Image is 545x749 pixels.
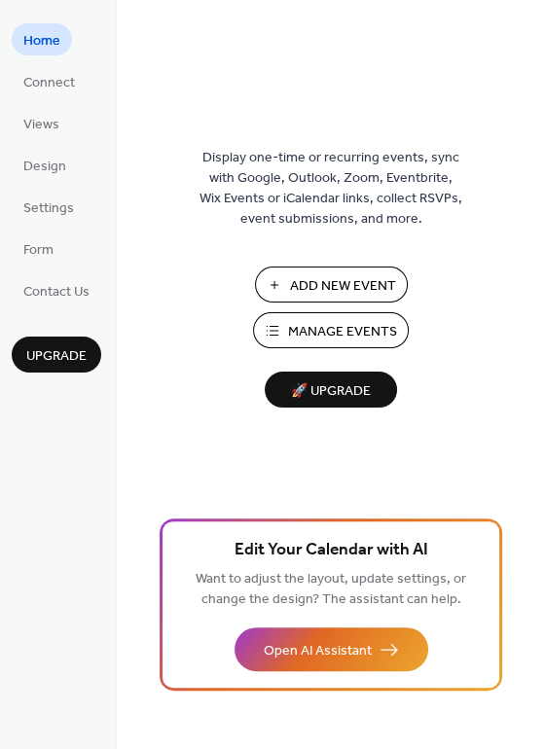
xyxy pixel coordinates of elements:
[12,65,87,97] a: Connect
[288,322,397,342] span: Manage Events
[23,157,66,177] span: Design
[196,566,466,613] span: Want to adjust the layout, update settings, or change the design? The assistant can help.
[265,372,397,408] button: 🚀 Upgrade
[26,346,87,367] span: Upgrade
[23,115,59,135] span: Views
[23,198,74,219] span: Settings
[264,641,372,661] span: Open AI Assistant
[12,337,101,373] button: Upgrade
[12,232,65,265] a: Form
[23,282,90,303] span: Contact Us
[200,148,462,230] span: Display one-time or recurring events, sync with Google, Outlook, Zoom, Eventbrite, Wix Events or ...
[12,274,101,306] a: Contact Us
[12,191,86,223] a: Settings
[23,31,60,52] span: Home
[235,627,428,671] button: Open AI Assistant
[12,149,78,181] a: Design
[255,267,408,303] button: Add New Event
[12,107,71,139] a: Views
[235,537,428,564] span: Edit Your Calendar with AI
[253,312,409,348] button: Manage Events
[23,73,75,93] span: Connect
[12,23,72,55] a: Home
[290,276,396,297] span: Add New Event
[23,240,54,261] span: Form
[276,378,385,405] span: 🚀 Upgrade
